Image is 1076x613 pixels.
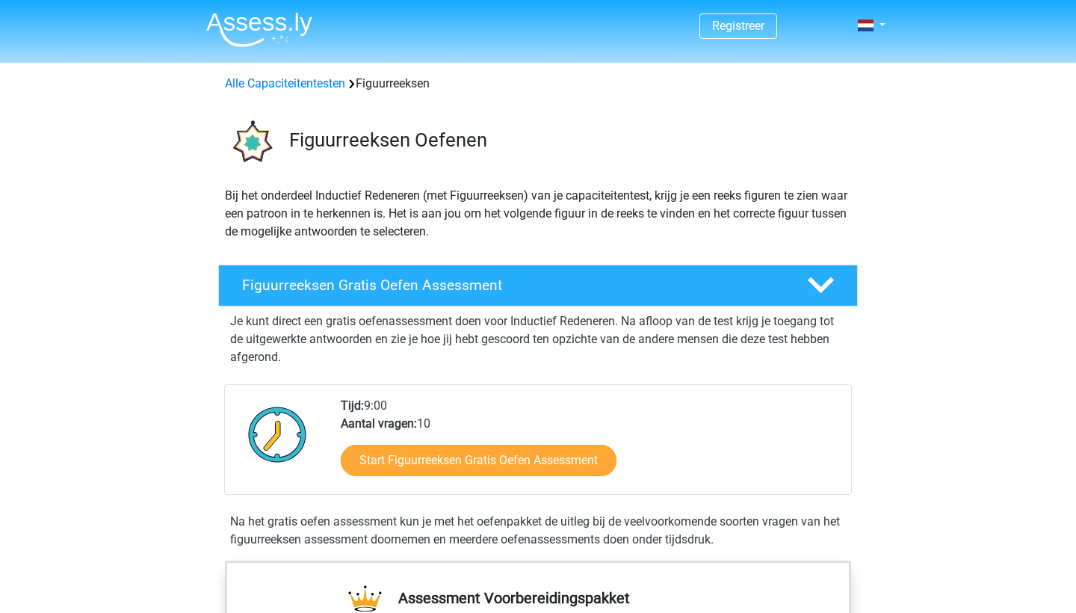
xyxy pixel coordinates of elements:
img: Assessly [206,12,312,47]
p: Je kunt direct een gratis oefenassessment doen voor Inductief Redeneren. Na afloop van de test kr... [230,312,846,366]
b: Aantal vragen: [341,416,417,431]
p: Bij het onderdeel Inductief Redeneren (met Figuurreeksen) van je capaciteitentest, krijg je een r... [225,187,851,241]
a: Figuurreeksen Gratis Oefen Assessment [212,265,864,306]
a: Registreer [712,19,764,33]
a: Start Figuurreeksen Gratis Oefen Assessment [341,445,616,476]
div: Figuurreeksen [219,75,857,93]
div: 9:00 10 [330,397,850,494]
img: Klok [240,397,315,472]
div: Na het gratis oefen assessment kun je met het oefenpakket de uitleg bij de veelvoorkomende soorte... [224,513,852,549]
a: Alle Capaciteitentesten [225,76,345,90]
b: Tijd: [341,398,364,413]
img: figuurreeksen [219,111,282,174]
h4: Figuurreeksen Gratis Oefen Assessment [242,277,783,294]
h3: Figuurreeksen Oefenen [289,129,846,152]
